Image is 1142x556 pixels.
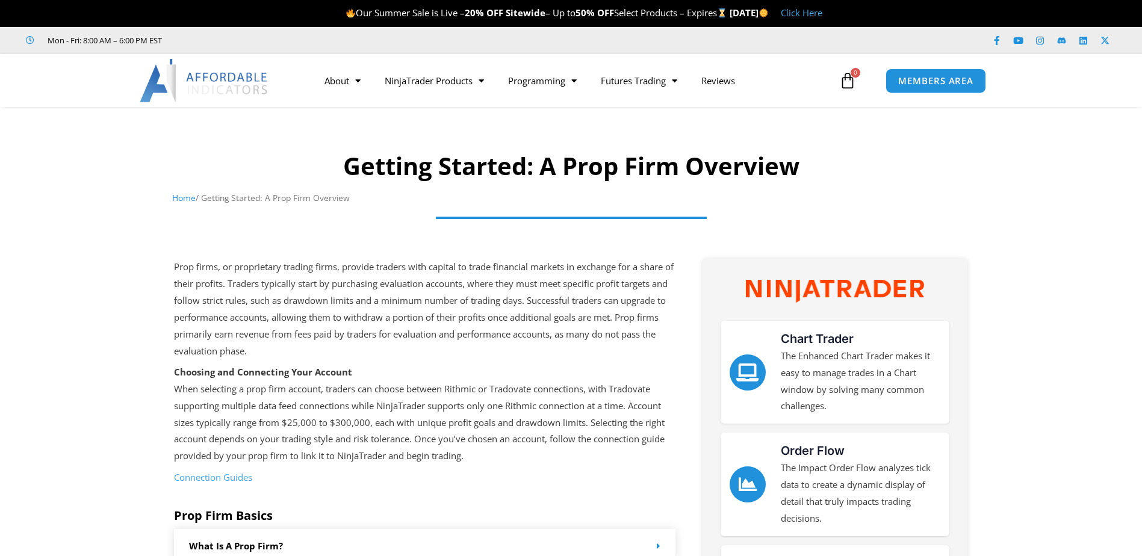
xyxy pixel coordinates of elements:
a: Order Flow [781,443,845,458]
span: Our Summer Sale is Live – – Up to Select Products – Expires [346,7,730,19]
a: Chart Trader [781,332,854,346]
nav: Breadcrumb [172,190,970,206]
a: Home [172,192,196,203]
a: MEMBERS AREA [886,69,986,93]
a: What is a prop firm? [189,540,283,552]
a: Programming [496,67,589,94]
span: Mon - Fri: 8:00 AM – 6:00 PM EST [45,33,162,48]
a: 0 [821,63,874,98]
a: Connection Guides [174,471,252,483]
p: When selecting a prop firm account, traders can choose between Rithmic or Tradovate connections, ... [174,364,676,465]
nav: Menu [312,67,836,94]
a: Chart Trader [730,354,766,391]
img: ⌛ [718,8,727,17]
a: About [312,67,373,94]
h5: Prop Firm Basics [174,508,676,523]
p: Prop firms, or proprietary trading firms, provide traders with capital to trade financial markets... [174,259,676,359]
strong: [DATE] [730,7,769,19]
p: The Impact Order Flow analyzes tick data to create a dynamic display of detail that truly impacts... [781,460,940,527]
img: 🌞 [759,8,768,17]
strong: Sitewide [506,7,545,19]
a: Order Flow [730,466,766,502]
p: The Enhanced Chart Trader makes it easy to manage trades in a Chart window by solving many common... [781,348,940,415]
a: Futures Trading [589,67,689,94]
iframe: Customer reviews powered by Trustpilot [179,34,359,46]
a: NinjaTrader Products [373,67,496,94]
span: MEMBERS AREA [898,76,973,85]
strong: 20% OFF [465,7,503,19]
a: Reviews [689,67,747,94]
img: 🔥 [346,8,355,17]
a: Click Here [781,7,822,19]
h1: Getting Started: A Prop Firm Overview [172,149,970,183]
strong: 50% OFF [576,7,614,19]
img: NinjaTrader Wordmark color RGB | Affordable Indicators – NinjaTrader [746,280,924,302]
img: LogoAI | Affordable Indicators – NinjaTrader [140,59,269,102]
span: 0 [851,68,860,78]
strong: Choosing and Connecting Your Account [174,366,352,378]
